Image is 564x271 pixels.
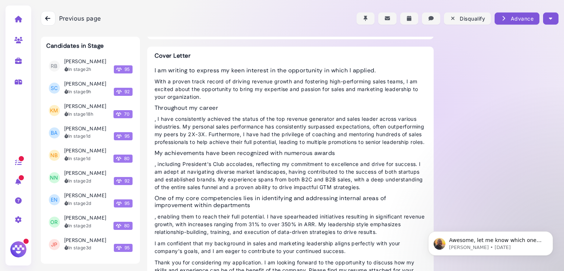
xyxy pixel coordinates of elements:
[49,217,60,228] span: OR
[114,65,133,73] span: 95
[114,132,133,140] span: 95
[114,88,133,96] span: 92
[155,77,426,101] p: With a proven track record of driving revenue growth and fostering high-performing sales teams, I...
[64,237,106,243] h3: [PERSON_NAME]
[64,170,106,176] h3: [PERSON_NAME]
[64,103,106,109] h3: [PERSON_NAME]
[444,12,491,25] button: Disqualify
[116,112,121,117] img: Megan Score
[86,200,91,206] time: 2025-08-29T20:56:00.728Z
[155,67,426,74] h2: I am writing to express my keen interest in the opportunity in which I applied.
[116,134,122,139] img: Megan Score
[64,245,91,251] div: In stage
[49,239,60,250] span: JP
[155,115,426,146] p: , I have consistently achieved the status of the top revenue generator and sales leader across va...
[64,133,91,140] div: In stage
[86,223,91,228] time: 2025-08-29T17:35:08.304Z
[49,172,60,183] span: NN
[86,111,93,117] time: 2025-08-31T22:51:01.387Z
[59,14,101,23] span: Previous page
[116,223,121,228] img: Megan Score
[64,126,106,132] h3: [PERSON_NAME]
[116,201,122,206] img: Megan Score
[155,239,426,255] p: I am confident that my background in sales and marketing leadership aligns perfectly with your co...
[9,240,28,259] img: Megan
[64,111,94,118] div: In stage
[41,11,101,26] a: Previous page
[46,42,104,49] h3: Candidates in Stage
[155,104,426,111] h3: Throughout my career
[64,88,91,95] div: In stage
[64,58,106,65] h3: [PERSON_NAME]
[116,245,122,250] img: Megan Score
[116,178,122,184] img: Megan Score
[49,194,60,205] span: EN
[64,66,91,73] div: In stage
[49,150,60,161] span: NB
[86,245,91,250] time: 2025-08-29T17:26:44.440Z
[86,89,91,94] time: 2025-09-01T08:23:11.965Z
[155,52,426,59] h3: Cover Letter
[500,15,534,22] div: Advance
[114,244,133,252] span: 95
[49,105,60,116] span: KM
[113,222,133,230] span: 80
[450,15,485,22] div: Disqualify
[64,178,91,184] div: In stage
[113,155,133,163] span: 80
[116,67,122,72] img: Megan Score
[49,83,60,94] span: SC
[64,81,106,87] h3: [PERSON_NAME]
[114,199,133,207] span: 95
[116,89,122,94] img: Megan Score
[49,127,60,138] span: BA
[86,133,91,139] time: 2025-08-31T02:47:39.451Z
[86,156,91,161] time: 2025-08-31T01:41:12.547Z
[116,156,121,161] img: Megan Score
[64,192,106,199] h3: [PERSON_NAME]
[49,61,60,72] span: RB
[417,216,564,267] iframe: Intercom notifications message
[495,12,539,25] button: Advance
[114,177,133,185] span: 92
[64,223,91,229] div: In stage
[155,160,426,191] p: , including President's Club accolades, reflecting my commitment to excellence and drive for succ...
[113,110,133,118] span: 70
[64,148,106,154] h3: [PERSON_NAME]
[86,178,91,184] time: 2025-08-30T03:29:06.105Z
[155,213,426,236] p: , enabling them to reach their full potential. I have spearheaded initiatives resulting in signif...
[64,200,91,207] div: In stage
[64,215,106,221] h3: [PERSON_NAME]
[155,149,426,156] h3: My achievements have been recognized with numerous awards
[86,66,91,72] time: 2025-09-01T15:06:50.950Z
[64,155,91,162] div: In stage
[155,195,426,209] h3: One of my core competencies lies in identifying and addressing internal areas of improvement with...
